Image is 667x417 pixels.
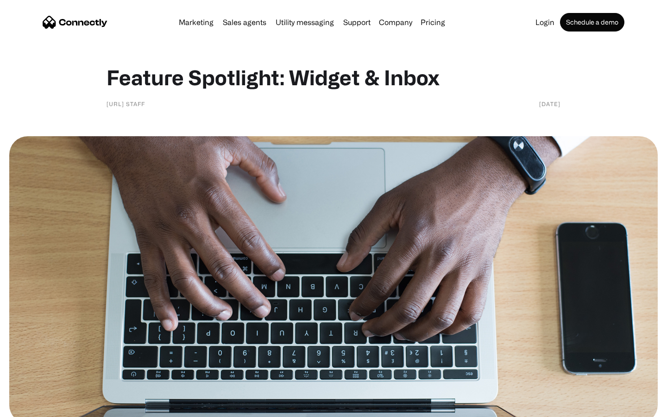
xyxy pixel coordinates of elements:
aside: Language selected: English [9,401,56,414]
a: Utility messaging [272,19,338,26]
a: Sales agents [219,19,270,26]
ul: Language list [19,401,56,414]
div: [URL] staff [107,99,145,108]
h1: Feature Spotlight: Widget & Inbox [107,65,560,90]
a: Pricing [417,19,449,26]
a: Marketing [175,19,217,26]
div: [DATE] [539,99,560,108]
a: Support [340,19,374,26]
a: Login [532,19,558,26]
div: Company [379,16,412,29]
a: Schedule a demo [560,13,624,32]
